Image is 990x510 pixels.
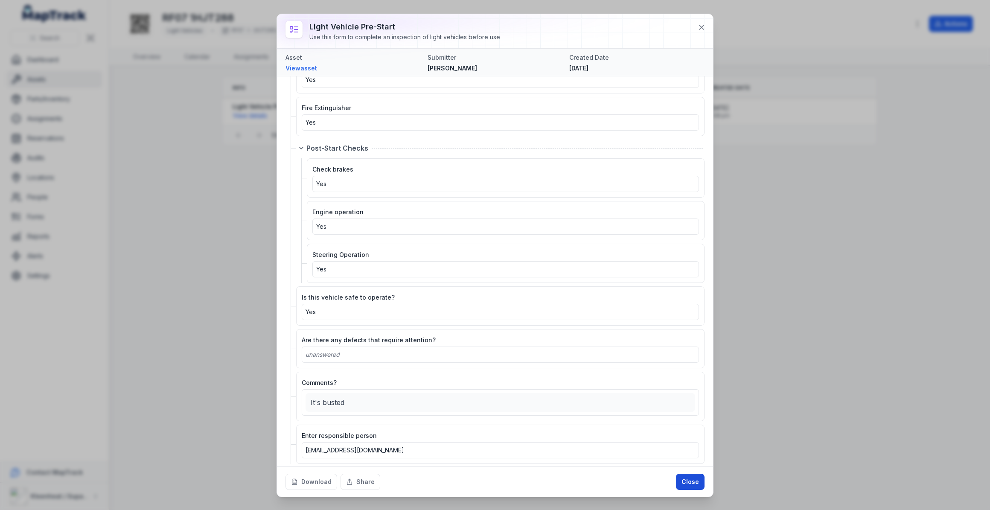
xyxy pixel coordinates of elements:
[302,294,395,301] span: Is this vehicle safe to operate?
[676,474,705,490] button: Close
[306,143,368,153] span: Post-Start Checks
[341,474,380,490] button: Share
[306,76,316,83] span: Yes
[302,432,377,439] span: Enter responsible person
[311,396,690,408] p: It's busted
[285,54,302,61] span: Asset
[316,180,326,187] span: Yes
[569,54,609,61] span: Created Date
[312,166,353,173] span: Check brakes
[285,474,337,490] button: Download
[306,351,340,358] span: unanswered
[316,223,326,230] span: Yes
[312,251,369,258] span: Steering Operation
[569,64,588,72] span: [DATE]
[306,308,316,315] span: Yes
[569,64,588,72] time: 22/09/2025, 4:08:42 pm
[309,33,500,41] div: Use this form to complete an inspection of light vehicles before use
[302,379,337,386] span: Comments?
[428,54,456,61] span: Submitter
[306,446,404,454] span: [EMAIL_ADDRESS][DOMAIN_NAME]
[285,64,421,73] a: Viewasset
[316,265,326,273] span: Yes
[302,104,351,111] span: Fire Extinguisher
[309,21,500,33] h3: Light Vehicle Pre-Start
[306,119,316,126] span: Yes
[428,64,477,72] span: [PERSON_NAME]
[312,208,364,216] span: Engine operation
[302,336,436,344] span: Are there any defects that require attention?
